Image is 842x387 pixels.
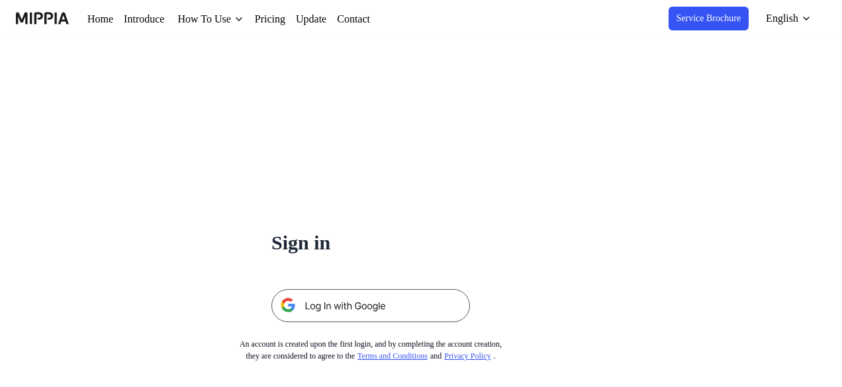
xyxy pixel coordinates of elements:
[87,11,116,27] a: Home
[762,11,801,26] div: English
[314,11,350,27] a: Update
[271,228,470,257] h1: Sign in
[360,11,400,27] a: Contact
[754,5,819,32] button: English
[270,11,303,27] a: Pricing
[359,351,441,361] a: Terms and Conditions
[659,7,747,30] button: Service Brochure
[271,289,470,322] img: 구글 로그인 버튼
[185,11,249,27] div: How To Use
[126,11,174,27] a: Introduce
[185,11,259,27] button: How To Use
[461,351,511,361] a: Privacy Policy
[249,14,259,24] img: down
[218,338,524,362] div: An account is created upon the first login, and by completing the account creation, they are cons...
